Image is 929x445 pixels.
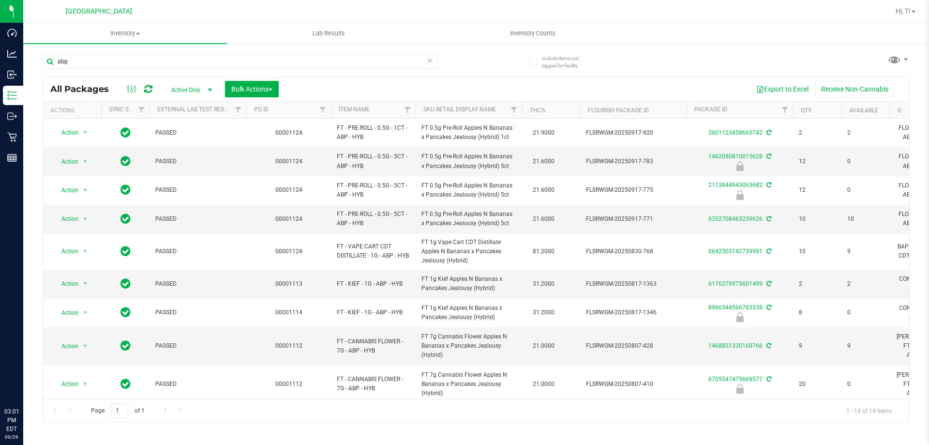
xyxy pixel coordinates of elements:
[275,186,302,193] a: 00001124
[315,102,331,118] a: Filter
[23,23,227,44] a: Inventory
[708,129,763,136] a: 3601123458665742
[53,155,79,169] span: Action
[765,153,771,160] span: Sync from Compliance System
[300,29,358,38] span: Lab Results
[423,106,496,113] a: Sku Retail Display Name
[4,407,19,433] p: 03:01 PM EDT
[708,182,763,188] a: 2113844943063682
[586,380,681,389] span: FLSRWGM-20250807-410
[157,106,233,113] a: External Lab Test Result
[765,280,771,287] span: Sync from Compliance System
[586,341,681,351] span: FLSRWGM-20250807-428
[337,123,410,142] span: FT - PRE-ROLL - 0.5G - 1CT - ABP - HYB
[120,306,131,319] span: In Sync
[231,85,272,93] span: Bulk Actions
[708,280,763,287] a: 6176279975601499
[528,277,559,291] span: 31.2000
[799,185,836,195] span: 12
[685,190,794,200] div: Newly Received
[23,29,227,38] span: Inventory
[799,341,836,351] span: 9
[120,154,131,168] span: In Sync
[685,312,794,322] div: Newly Received
[431,23,634,44] a: Inventory Counts
[685,161,794,171] div: Newly Received
[847,128,884,138] span: 2
[847,308,884,317] span: 0
[528,212,559,226] span: 21.6000
[275,280,302,287] a: 00001113
[708,376,763,383] a: 6705547475669577
[79,277,91,291] span: select
[421,152,516,170] span: FT 0.5g Pre-Roll Apples N Bananas x Pancakes Jealousy (Hybrid) 5ct
[10,368,39,397] iframe: Resource center
[120,212,131,226] span: In Sync
[79,339,91,353] span: select
[79,306,91,320] span: select
[528,126,559,140] span: 21.9000
[528,377,559,391] span: 21.0000
[111,403,128,418] input: 1
[120,126,131,139] span: In Sync
[79,126,91,139] span: select
[799,128,836,138] span: 2
[7,49,17,59] inline-svg: Analytics
[847,215,884,224] span: 10
[120,377,131,391] span: In Sync
[155,308,240,317] span: PASSED
[400,102,416,118] a: Filter
[799,380,836,389] span: 20
[155,215,240,224] span: PASSED
[708,304,763,311] a: 8966544566783338
[586,215,681,224] span: FLSRWGM-20250917-771
[275,309,302,316] a: 00001114
[586,279,681,289] span: FLSRWGM-20250817-1363
[7,28,17,38] inline-svg: Dashboard
[43,54,438,69] input: Search Package ID, Item Name, SKU, Lot or Part Number...
[225,81,279,97] button: Bulk Actions
[79,245,91,258] span: select
[53,212,79,226] span: Action
[421,304,516,322] span: FT 1g Kief Apples N Bananas x Pancakes Jealousy (Hybrid)
[337,337,410,355] span: FT - CANNABIS FLOWER - 7G - ABP - HYB
[799,308,836,317] span: 8
[120,245,131,258] span: In Sync
[694,106,727,113] a: Package ID
[254,106,269,113] a: PO ID
[155,279,240,289] span: PASSED
[506,102,522,118] a: Filter
[337,210,410,228] span: FT - PRE-ROLL - 0.5G - 5CT - ABP - HYB
[765,129,771,136] span: Sync from Compliance System
[53,184,79,197] span: Action
[7,91,17,100] inline-svg: Inventory
[337,308,410,317] span: FT - KIEF - 1G - ABP - HYB
[799,279,836,289] span: 2
[155,380,240,389] span: PASSED
[847,157,884,166] span: 0
[275,381,302,387] a: 00001112
[799,215,836,224] span: 10
[708,342,763,349] a: 1468851330168766
[50,84,119,94] span: All Packages
[847,380,884,389] span: 0
[230,102,246,118] a: Filter
[155,185,240,195] span: PASSED
[7,70,17,79] inline-svg: Inbound
[586,128,681,138] span: FLSRWGM-20250917-920
[528,183,559,197] span: 21.6000
[275,129,302,136] a: 00001124
[155,157,240,166] span: PASSED
[275,158,302,165] a: 00001124
[765,248,771,255] span: Sync from Compliance System
[847,247,884,256] span: 9
[801,107,811,114] a: Qty
[7,153,17,163] inline-svg: Reports
[155,128,240,138] span: PASSED
[542,55,590,69] span: Include items not tagged for facility
[839,403,899,418] span: 1 - 14 of 14 items
[588,107,649,114] a: Flourish Package ID
[849,107,878,114] a: Available
[765,376,771,383] span: Sync from Compliance System
[528,306,559,320] span: 31.2000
